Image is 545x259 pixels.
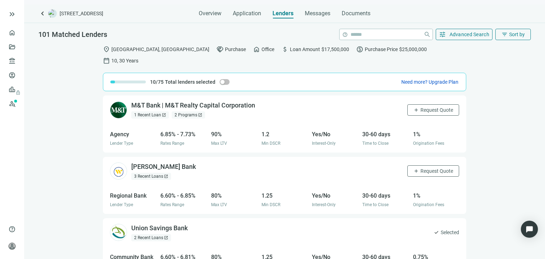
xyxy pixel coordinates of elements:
span: open_in_new [164,236,168,240]
button: keyboard_double_arrow_right [8,10,16,18]
span: open_in_new [162,113,166,117]
div: Yes/No [312,130,358,139]
div: 30-60 days [362,191,408,200]
span: add [413,168,419,174]
div: M&T Bank | M&T Realty Capital Corporation [131,101,255,110]
span: help [9,226,16,233]
span: Time to Close [362,141,389,146]
span: Request Quote [420,107,453,113]
div: 80% [211,191,257,200]
span: paid [356,46,363,53]
span: attach_money [281,46,288,53]
span: Sort by [509,32,525,37]
div: Union Savings Bank [131,224,188,233]
span: Origination Fees [413,141,444,146]
span: Min DSCR [262,202,280,207]
span: Selected [441,228,459,236]
span: add [413,107,419,113]
span: Need more? Upgrade Plan [401,79,458,85]
span: location_on [103,46,110,53]
span: Lender Type [110,202,133,207]
span: [STREET_ADDRESS] [60,10,103,17]
span: Overview [199,10,221,17]
span: [GEOGRAPHIC_DATA], [GEOGRAPHIC_DATA] [111,45,209,53]
span: Max LTV [211,202,227,207]
span: person [9,243,16,250]
div: Loan Amount [281,46,349,53]
span: Interest-Only [312,141,336,146]
div: 30-60 days [362,130,408,139]
span: Time to Close [362,202,389,207]
span: 10/75 [150,78,164,86]
div: Yes/No [312,191,358,200]
span: Origination Fees [413,202,444,207]
span: handshake [216,46,224,53]
span: help [342,32,348,37]
span: 10, 30 Years [111,57,138,65]
img: deal-logo [48,9,57,18]
div: 1% [413,191,459,200]
div: Agency [110,130,156,139]
div: 2 Programs [172,111,205,119]
span: open_in_new [164,174,168,178]
span: Total lenders selected [165,78,215,86]
span: Rates Range [160,202,184,207]
img: 3c802d7e-114a-4634-a557-878eed3032f8.png [110,162,127,180]
span: Application [233,10,261,17]
span: Request Quote [420,168,453,174]
span: Interest-Only [312,202,336,207]
div: Open Intercom Messenger [521,221,538,238]
span: Purchase [225,45,246,53]
span: $25,000,000 [399,45,427,53]
span: 101 Matched Lenders [38,30,107,39]
div: Purchase Price [356,46,427,53]
span: open_in_new [198,113,202,117]
div: 6.60% - 6.85% [160,191,207,200]
div: 3 Recent Loans [131,173,171,180]
button: addRequest Quote [407,165,459,177]
div: 1.25 [262,191,308,200]
span: Lender Type [110,141,133,146]
span: tune [439,31,446,38]
div: 6.85% - 7.73% [160,130,207,139]
div: 1 Recent Loan [131,111,169,119]
div: [PERSON_NAME] Bank [131,162,196,171]
a: keyboard_arrow_left [38,9,47,18]
button: Need more? Upgrade Plan [401,78,459,86]
span: Rates Range [160,141,184,146]
button: filter_listSort by [495,29,531,40]
div: 2 Recent Loans [131,234,171,241]
span: calendar_today [103,57,110,64]
span: Min DSCR [262,141,280,146]
div: Regional Bank [110,191,156,200]
span: filter_list [501,31,508,38]
span: Messages [305,10,330,17]
button: tuneAdvanced Search [436,29,493,40]
span: home [253,46,260,53]
span: Office [262,45,274,53]
button: addRequest Quote [407,104,459,116]
span: Lenders [272,10,293,17]
div: 1.2 [262,130,308,139]
span: Documents [342,10,370,17]
img: 39cb1f5e-40e8-4d63-a12f-5165fe7aa5cb.png [110,101,127,119]
span: Max LTV [211,141,227,146]
span: $17,500,000 [321,45,349,53]
div: 1% [413,130,459,139]
div: 90% [211,130,257,139]
img: b47dfd7c-2502-4e3b-a233-8dde8109f684 [110,224,127,241]
span: Advanced Search [450,32,490,37]
span: check [434,230,439,235]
